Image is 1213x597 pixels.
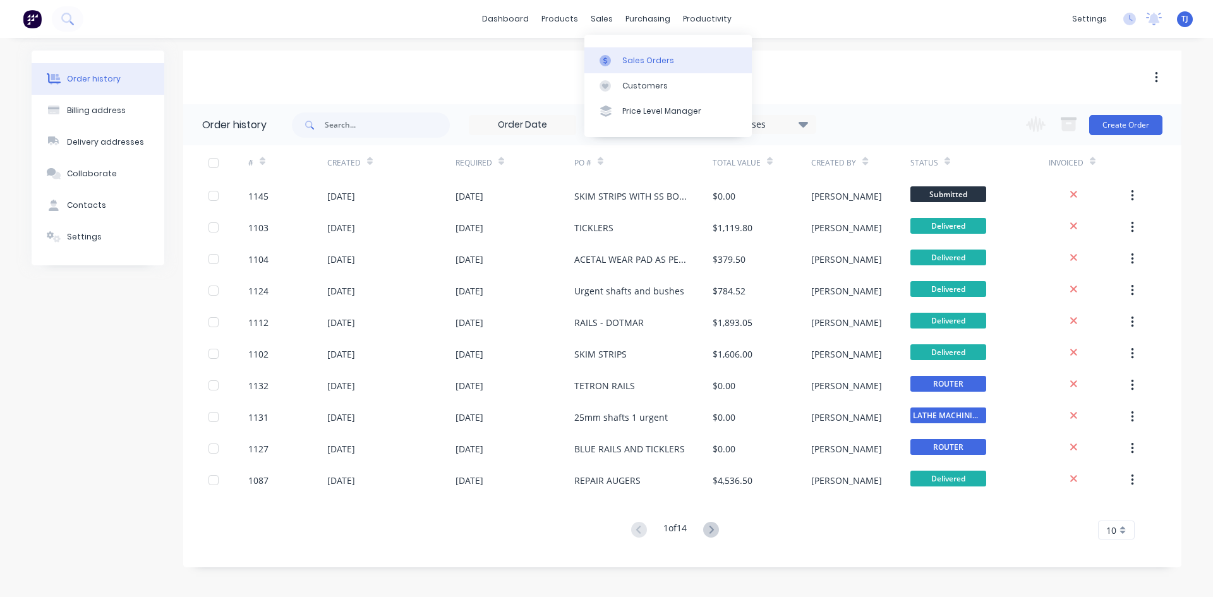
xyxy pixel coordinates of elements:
div: Total Value [713,145,811,180]
div: [DATE] [327,221,355,234]
div: Invoiced [1049,145,1128,180]
div: # [248,145,327,180]
div: $0.00 [713,442,735,455]
div: Contacts [67,200,106,211]
div: RAILS - DOTMAR [574,316,644,329]
button: Billing address [32,95,164,126]
div: [DATE] [456,284,483,298]
div: 1145 [248,190,269,203]
span: Delivered [910,250,986,265]
input: Order Date [469,116,576,135]
div: Created By [811,145,910,180]
div: [DATE] [327,379,355,392]
div: ACETAL WEAR PAD AS PER SAMPLE [574,253,687,266]
div: [DATE] [327,347,355,361]
div: Status [910,157,938,169]
div: [DATE] [456,190,483,203]
input: Search... [325,112,450,138]
span: Delivered [910,471,986,486]
div: Total Value [713,157,761,169]
div: [DATE] [456,316,483,329]
div: Customers [622,80,668,92]
div: 1132 [248,379,269,392]
img: Factory [23,9,42,28]
div: Required [456,145,574,180]
div: [PERSON_NAME] [811,347,882,361]
span: Delivered [910,218,986,234]
div: 1124 [248,284,269,298]
div: [PERSON_NAME] [811,474,882,487]
div: Billing address [67,105,126,116]
div: [DATE] [327,190,355,203]
div: REPAIR AUGERS [574,474,641,487]
span: TJ [1181,13,1188,25]
button: Collaborate [32,158,164,190]
div: [DATE] [456,411,483,424]
a: Price Level Manager [584,99,752,124]
div: [DATE] [456,474,483,487]
span: LATHE MACHINING [910,407,986,423]
div: [PERSON_NAME] [811,411,882,424]
div: $4,536.50 [713,474,752,487]
div: 25mm shafts 1 urgent [574,411,668,424]
button: Create Order [1089,115,1162,135]
div: Settings [67,231,102,243]
span: Delivered [910,313,986,329]
div: [PERSON_NAME] [811,442,882,455]
div: 1112 [248,316,269,329]
div: [DATE] [456,442,483,455]
div: [DATE] [456,379,483,392]
button: Order history [32,63,164,95]
span: Delivered [910,344,986,360]
div: purchasing [619,9,677,28]
button: Delivery addresses [32,126,164,158]
div: Required [456,157,492,169]
div: [DATE] [456,253,483,266]
div: 1 of 14 [663,521,687,540]
div: [DATE] [327,253,355,266]
div: sales [584,9,619,28]
div: [DATE] [327,411,355,424]
div: productivity [677,9,738,28]
div: $1,606.00 [713,347,752,361]
div: PO # [574,157,591,169]
div: [DATE] [456,347,483,361]
span: Delivered [910,281,986,297]
div: Collaborate [67,168,117,179]
a: Customers [584,73,752,99]
span: 10 [1106,524,1116,537]
span: ROUTER [910,439,986,455]
span: ROUTER [910,376,986,392]
div: Created [327,145,456,180]
div: Created By [811,157,856,169]
div: BLUE RAILS AND TICKLERS [574,442,685,455]
div: $0.00 [713,411,735,424]
div: $1,119.80 [713,221,752,234]
div: TETRON RAILS [574,379,635,392]
div: $1,893.05 [713,316,752,329]
div: SKIM STRIPS [574,347,627,361]
div: [PERSON_NAME] [811,284,882,298]
div: Sales Orders [622,55,674,66]
div: [DATE] [456,221,483,234]
div: Price Level Manager [622,106,701,117]
div: 1087 [248,474,269,487]
div: # [248,157,253,169]
div: [DATE] [327,442,355,455]
div: Urgent shafts and bushes [574,284,684,298]
div: 22 Statuses [709,118,816,131]
div: $0.00 [713,379,735,392]
div: PO # [574,145,713,180]
div: 1131 [248,411,269,424]
div: [PERSON_NAME] [811,221,882,234]
button: Contacts [32,190,164,221]
div: Invoiced [1049,157,1083,169]
div: Order history [202,118,267,133]
div: [PERSON_NAME] [811,316,882,329]
div: Order history [67,73,121,85]
div: Created [327,157,361,169]
div: [PERSON_NAME] [811,190,882,203]
div: 1102 [248,347,269,361]
div: [DATE] [327,284,355,298]
span: Submitted [910,186,986,202]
